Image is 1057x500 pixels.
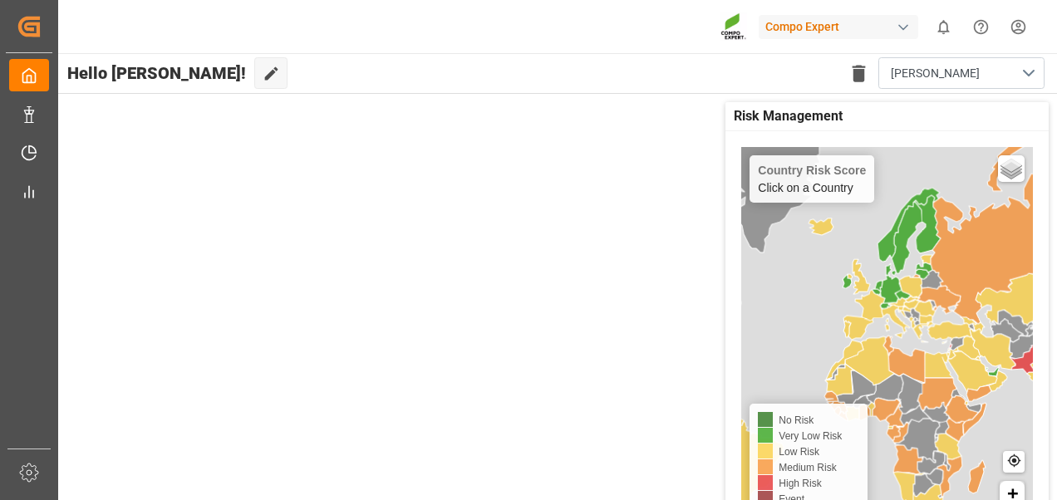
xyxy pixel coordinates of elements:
img: Screenshot%202023-09-29%20at%2010.02.21.png_1712312052.png [720,12,747,42]
span: Hello [PERSON_NAME]! [67,57,246,89]
button: show 0 new notifications [925,8,962,46]
span: Low Risk [779,446,819,458]
button: open menu [878,57,1045,89]
span: Very Low Risk [779,430,842,442]
h4: Country Risk Score [758,164,866,177]
div: Click on a Country [758,164,866,194]
span: [PERSON_NAME] [891,65,980,82]
span: Medium Risk [779,462,836,473]
a: Layers [998,155,1025,182]
div: Compo Expert [759,15,918,39]
span: No Risk [779,414,814,426]
button: Compo Expert [759,11,925,42]
span: Risk Management [734,106,843,126]
span: High Risk [779,478,821,489]
button: Help Center [962,8,1000,46]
